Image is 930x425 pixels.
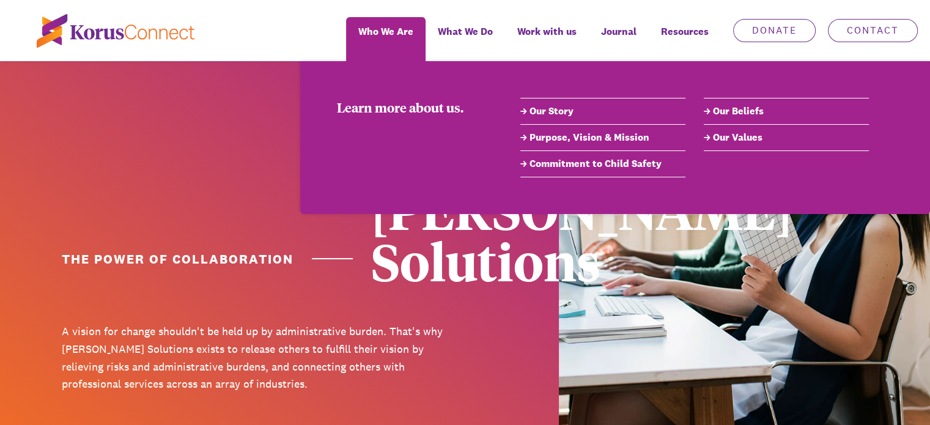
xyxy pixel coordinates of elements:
a: Our Beliefs [704,104,869,119]
div: Learn more about us. [337,98,484,116]
a: Commitment to Child Safety [520,157,685,171]
h1: The power of collaboration [62,250,353,268]
div: [PERSON_NAME] Solutions [371,183,766,286]
span: Who We Are [358,23,413,40]
a: Our Story [520,104,685,119]
a: Who We Are [346,17,426,61]
a: Purpose, Vision & Mission [520,130,685,145]
a: Our Values [704,130,869,145]
a: Work with us [505,17,589,61]
span: Work with us [517,23,577,40]
img: korus-connect%2Fc5177985-88d5-491d-9cd7-4a1febad1357_logo.svg [37,14,194,48]
div: Resources [649,17,721,61]
a: Journal [589,17,649,61]
p: A vision for change shouldn't be held up by administrative burden. That's why [PERSON_NAME] Solut... [62,323,456,393]
a: Contact [828,19,918,42]
span: Journal [601,23,637,40]
a: What We Do [426,17,505,61]
a: Donate [733,19,816,42]
span: What We Do [438,23,493,40]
